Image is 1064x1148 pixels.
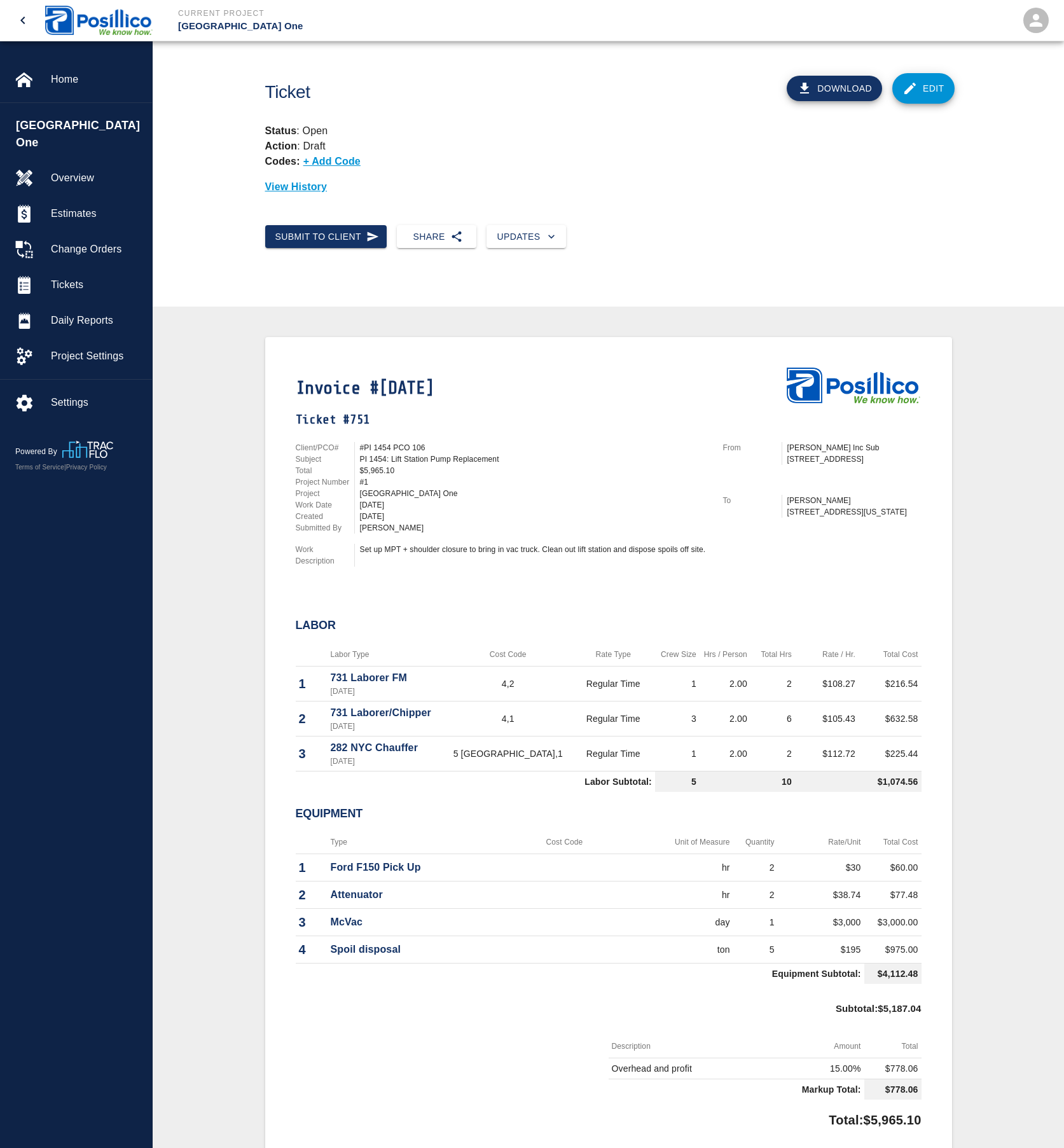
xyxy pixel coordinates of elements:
p: Total: $5,965.10 [829,1105,921,1130]
h2: Equipment [296,807,922,821]
td: 15.00% [756,1058,864,1079]
p: Current Project [178,8,601,19]
p: Submitted By [296,522,354,534]
td: hr [614,882,733,909]
h1: Invoice #[DATE] [296,378,708,399]
button: Share [397,225,476,249]
td: 2 [733,882,778,909]
th: Hrs / Person [700,643,750,667]
iframe: Chat Widget [846,1011,1064,1148]
th: Cost Code [515,831,614,854]
td: 2.00 [700,736,750,771]
th: Quantity [733,831,778,854]
td: ton [614,936,733,964]
p: [GEOGRAPHIC_DATA] One [178,19,601,34]
th: Rate/Unit [778,831,864,854]
img: TracFlo [62,441,113,458]
td: $38.74 [778,882,864,909]
span: Overview [51,170,142,186]
img: Posillico Inc Sub [45,6,153,34]
th: Description [609,1035,756,1058]
p: To [723,495,782,506]
th: Crew Size [655,643,700,667]
td: 5 [655,771,700,792]
td: Overhead and profit [609,1058,756,1079]
button: Submit to Client [265,225,387,249]
p: View History [265,179,952,195]
p: Total [296,465,354,476]
div: [DATE] [360,499,708,511]
td: $4,112.48 [864,964,922,985]
th: Labor Type [328,643,445,667]
div: $5,965.10 [360,465,708,476]
td: $225.44 [859,736,922,771]
td: 1 [733,909,778,936]
p: Work Date [296,499,354,511]
td: $112.72 [795,736,859,771]
a: Terms of Service [15,464,64,471]
td: $30 [778,854,864,882]
th: Type [328,831,515,854]
div: [GEOGRAPHIC_DATA] One [360,488,708,499]
th: Rate / Hr. [795,643,859,667]
td: 2.00 [700,701,750,736]
div: [PERSON_NAME] [360,522,708,534]
td: $3,000.00 [864,909,922,936]
p: Work Description [296,544,354,567]
a: Privacy Policy [66,464,107,471]
p: Spoil disposal [331,942,512,957]
strong: Action [265,141,298,151]
td: 5 [GEOGRAPHIC_DATA],1 [445,736,572,771]
p: [PERSON_NAME] Inc Sub [787,442,922,453]
h1: Ticket [265,82,661,103]
p: Client/PCO# [296,442,354,453]
img: Posillico Inc Sub [787,368,920,403]
td: Equipment Subtotal: [296,964,864,985]
div: PI 1454: Lift Station Pump Replacement [360,453,708,465]
td: $975.00 [864,936,922,964]
td: $108.27 [795,666,859,701]
p: McVac [331,915,512,930]
p: 4 [299,940,324,959]
td: 2 [733,854,778,882]
span: Project Settings [51,349,142,364]
span: Home [51,72,142,87]
span: Daily Reports [51,313,142,328]
td: Regular Time [572,701,655,736]
p: [DATE] [331,721,441,732]
p: 2 [299,885,324,904]
span: Settings [51,395,142,410]
span: Change Orders [51,242,142,257]
p: 3 [299,913,324,932]
td: hr [614,854,733,882]
p: Subtotal : $5,187.04 [836,989,922,1034]
p: 282 NYC Chauffer [331,740,441,756]
td: Regular Time [572,666,655,701]
p: [PERSON_NAME] [787,495,922,506]
th: Total Cost [859,643,922,667]
button: Updates [487,225,566,249]
span: | [64,464,66,471]
th: Rate Type [572,643,655,667]
td: 1 [655,736,700,771]
p: 731 Laborer FM [331,670,441,686]
td: Labor Subtotal: [296,771,655,792]
p: 731 Laborer/Chipper [331,705,441,721]
p: Subject [296,453,354,465]
th: Unit of Measure [614,831,733,854]
th: Total Cost [864,831,922,854]
button: Download [787,76,882,101]
p: Powered By [15,446,62,457]
span: Tickets [51,277,142,293]
td: $77.48 [864,882,922,909]
td: $3,000 [778,909,864,936]
strong: Status [265,125,297,136]
p: 1 [299,858,324,877]
div: Set up MPT + shoulder closure to bring in vac truck. Clean out lift station and dispose spoils of... [360,544,708,555]
td: 4,1 [445,701,572,736]
div: #PI 1454 PCO 106 [360,442,708,453]
p: From [723,442,782,453]
h2: Labor [296,619,922,633]
th: Cost Code [445,643,572,667]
